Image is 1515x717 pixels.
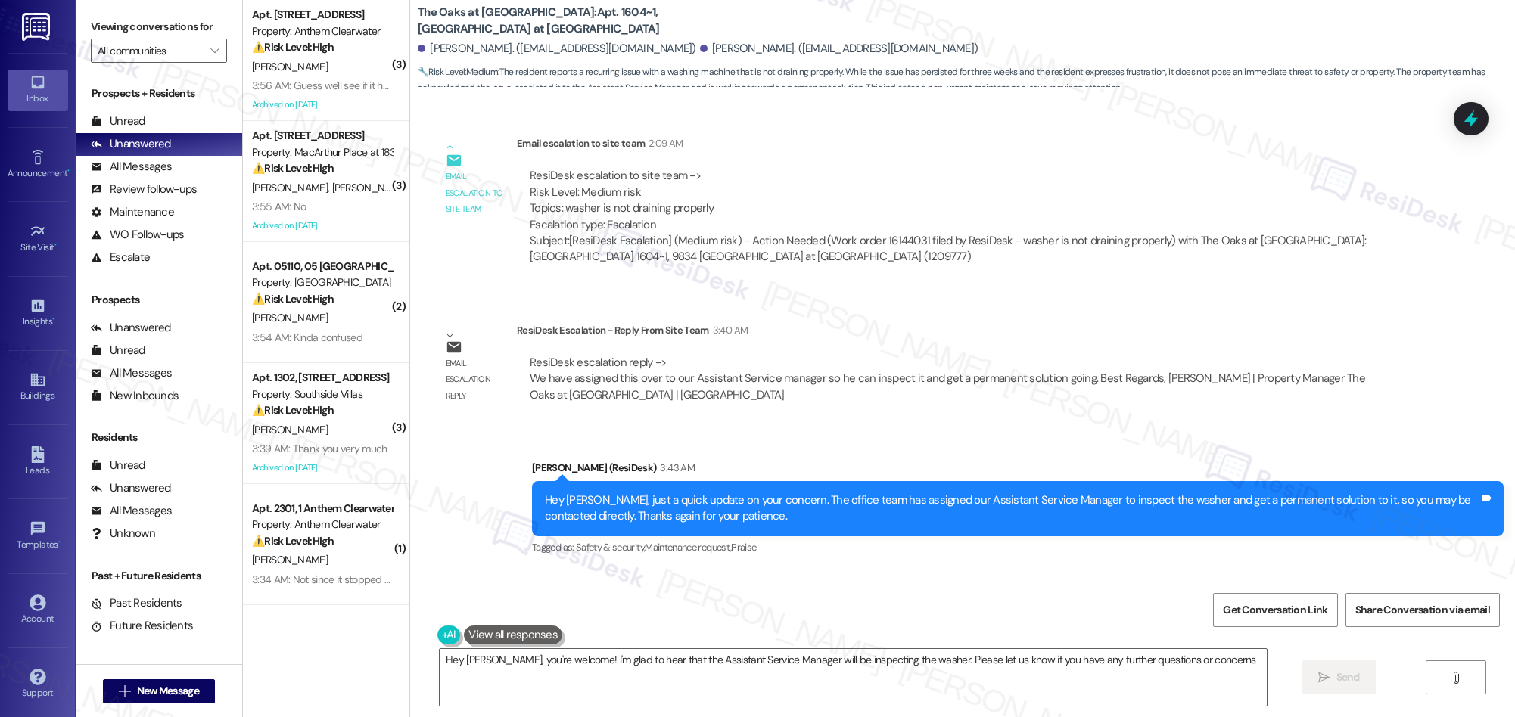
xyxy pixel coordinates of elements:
i:  [119,685,130,697]
div: Property: Southside Villas [252,386,392,402]
div: Maintenance [91,204,174,220]
button: Send [1302,660,1376,694]
div: Unread [91,458,145,473]
div: ResiDesk escalation to site team -> Risk Level: Medium risk Topics: washer is not draining proper... [530,168,1392,233]
span: Safety & security , [576,541,645,554]
div: Property: [GEOGRAPHIC_DATA] [252,275,392,290]
div: Property: Anthem Clearwater [252,517,392,532]
i:  [210,45,219,57]
i:  [1318,672,1330,684]
div: All Messages [91,503,172,519]
strong: ⚠️ Risk Level: High [252,534,334,548]
div: Hey [PERSON_NAME], just a quick update on your concern. The office team has assigned our Assistan... [545,492,1479,525]
span: • [58,537,61,548]
div: Prospects + Residents [76,85,242,101]
span: Praise [731,541,756,554]
span: [PERSON_NAME] [252,60,328,73]
span: : The resident reports a recurring issue with a washing machine that is not draining properly. Wh... [418,64,1515,97]
span: Share Conversation via email [1355,602,1490,618]
img: ResiDesk Logo [22,13,53,41]
div: Residents [76,430,242,445]
button: Get Conversation Link [1213,593,1337,627]
div: Archived on [DATE] [250,458,394,477]
span: Get Conversation Link [1223,602,1327,618]
div: All Messages [91,365,172,381]
div: 3:54 AM: Kinda confused [252,331,362,344]
div: [PERSON_NAME]. ([EMAIL_ADDRESS][DOMAIN_NAME]) [700,41,978,57]
span: Send [1336,669,1360,685]
div: Subject: [ResiDesk Escalation] (Medium risk) - Action Needed (Work order 16144031 filed by ResiDe... [530,233,1392,265]
input: All communities [98,39,203,63]
div: Unknown [91,526,155,542]
span: Maintenance request , [645,541,731,554]
b: The Oaks at [GEOGRAPHIC_DATA]: Apt. 1604~1, [GEOGRAPHIC_DATA] at [GEOGRAPHIC_DATA] [418,5,720,37]
div: Tagged as: [532,536,1504,558]
div: New Inbounds [91,388,179,404]
span: [PERSON_NAME] [332,181,412,194]
div: Past + Future Residents [76,568,242,584]
div: Unread [91,113,145,129]
span: New Message [137,683,199,699]
textarea: Hey [PERSON_NAME], you're welcome! I'm glad to hear that the Assistant Service Manager will be in... [440,649,1267,706]
div: WO Follow-ups [91,227,184,243]
span: [PERSON_NAME] [252,181,332,194]
a: Account [8,590,68,631]
div: ResiDesk Escalation - Reply From Site Team [517,322,1405,343]
div: Escalate [91,250,150,265]
strong: ⚠️ Risk Level: High [252,40,334,54]
div: Email escalation reply [446,355,505,404]
div: Unanswered [91,320,171,336]
div: 3:56 AM: Guess we'll see if it happens again [252,79,443,92]
a: Site Visit • [8,219,68,259]
div: 3:43 AM [656,460,694,476]
div: [PERSON_NAME] (ResiDesk) [532,460,1504,481]
div: Property: MacArthur Place at 183 [252,144,392,160]
div: 3:39 AM: Thank you very much [252,442,387,455]
div: 3:34 AM: Not since it stopped working [252,573,418,586]
div: Future Residents [91,618,193,634]
div: Archived on [DATE] [250,216,394,235]
strong: ⚠️ Risk Level: High [252,161,334,175]
a: Templates • [8,516,68,557]
span: • [67,166,70,176]
button: New Message [103,679,215,703]
div: Unread [91,343,145,358]
div: 2:09 AM [645,135,683,151]
a: Support [8,664,68,705]
a: Leads [8,442,68,483]
a: Inbox [8,70,68,110]
label: Viewing conversations for [91,15,227,39]
span: • [52,314,54,324]
div: ResiDesk escalation reply -> We have assigned this over to our Assistant Service manager so he ca... [530,355,1365,402]
div: 3:55 AM: No [252,200,306,213]
i:  [1450,672,1461,684]
div: Unanswered [91,136,171,152]
span: [PERSON_NAME] [252,311,328,324]
div: Archived on [DATE] [250,95,394,114]
strong: ⚠️ Risk Level: High [252,292,334,306]
div: Apt. [STREET_ADDRESS] [252,7,392,23]
button: Share Conversation via email [1345,593,1500,627]
div: Prospects [76,292,242,308]
div: Apt. 1302, [STREET_ADDRESS] [252,370,392,386]
a: Insights • [8,293,68,334]
span: [PERSON_NAME] [252,423,328,436]
div: Past Residents [91,595,182,611]
span: [PERSON_NAME] [252,553,328,566]
a: Buildings [8,367,68,408]
div: All Messages [91,159,172,175]
div: Review follow-ups [91,182,197,197]
div: Apt. [STREET_ADDRESS] [252,128,392,144]
strong: ⚠️ Risk Level: High [252,403,334,417]
div: Unanswered [91,480,171,496]
div: Property: Anthem Clearwater [252,23,392,39]
div: Email escalation to site team [517,135,1405,157]
div: Email escalation to site team [446,169,505,217]
div: [PERSON_NAME]. ([EMAIL_ADDRESS][DOMAIN_NAME]) [418,41,696,57]
span: • [54,240,57,250]
div: Apt. 05110, 05 [GEOGRAPHIC_DATA] [252,259,392,275]
div: 3:40 AM [709,322,748,338]
strong: 🔧 Risk Level: Medium [418,66,498,78]
div: Apt. 2301, 1 Anthem Clearwater [252,501,392,517]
